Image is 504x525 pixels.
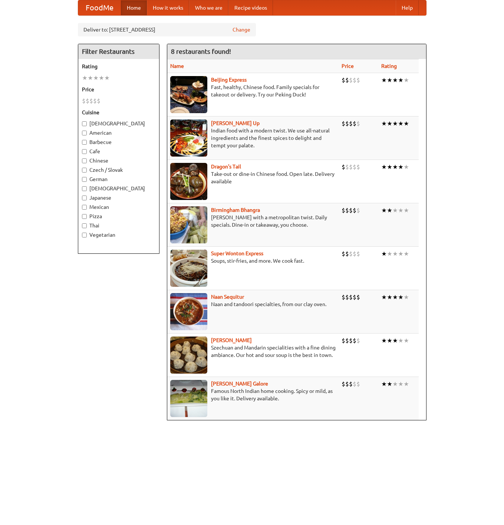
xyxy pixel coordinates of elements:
[211,294,244,300] b: Naan Sequitur
[403,206,409,214] li: ★
[82,158,87,163] input: Chinese
[345,250,349,258] li: $
[82,213,155,220] label: Pizza
[82,223,87,228] input: Thai
[82,129,155,137] label: American
[356,293,360,301] li: $
[104,74,110,82] li: ★
[78,44,159,59] h4: Filter Restaurants
[211,120,260,126] a: [PERSON_NAME] Up
[233,26,250,33] a: Change
[403,163,409,171] li: ★
[82,140,87,145] input: Barbecue
[349,119,353,128] li: $
[211,207,260,213] b: Birmingham Bhangra
[353,380,356,388] li: $
[349,76,353,84] li: $
[392,380,398,388] li: ★
[387,206,392,214] li: ★
[342,76,345,84] li: $
[82,177,87,182] input: German
[403,250,409,258] li: ★
[381,380,387,388] li: ★
[170,344,336,359] p: Szechuan and Mandarin specialities with a fine dining ambiance. Our hot and sour soup is the best...
[381,250,387,258] li: ★
[392,119,398,128] li: ★
[170,387,336,402] p: Famous North Indian home cooking. Spicy or mild, as you like it. Delivery available.
[82,186,87,191] input: [DEMOGRAPHIC_DATA]
[121,0,147,15] a: Home
[342,119,345,128] li: $
[392,293,398,301] li: ★
[82,166,155,174] label: Czech / Slovak
[398,250,403,258] li: ★
[398,380,403,388] li: ★
[82,168,87,173] input: Czech / Slovak
[170,214,336,229] p: [PERSON_NAME] with a metropolitan twist. Daily specials. Dine-in or takeaway, you choose.
[170,257,336,265] p: Soups, stir-fries, and more. We cook fast.
[381,119,387,128] li: ★
[82,97,86,105] li: $
[170,293,207,330] img: naansequitur.jpg
[89,97,93,105] li: $
[345,337,349,345] li: $
[211,250,263,256] a: Super Wonton Express
[82,63,155,70] h5: Rating
[387,250,392,258] li: ★
[82,222,155,229] label: Thai
[211,77,247,83] b: Beijing Express
[345,206,349,214] li: $
[342,163,345,171] li: $
[345,293,349,301] li: $
[170,337,207,374] img: shandong.jpg
[349,293,353,301] li: $
[342,380,345,388] li: $
[189,0,228,15] a: Who we are
[403,119,409,128] li: ★
[82,109,155,116] h5: Cuisine
[353,76,356,84] li: $
[82,185,155,192] label: [DEMOGRAPHIC_DATA]
[147,0,189,15] a: How it works
[82,86,155,93] h5: Price
[170,119,207,157] img: curryup.jpg
[86,97,89,105] li: $
[170,63,184,69] a: Name
[342,250,345,258] li: $
[381,206,387,214] li: ★
[356,163,360,171] li: $
[353,206,356,214] li: $
[82,205,87,210] input: Mexican
[387,76,392,84] li: ★
[211,381,268,387] a: [PERSON_NAME] Galore
[387,163,392,171] li: ★
[342,206,345,214] li: $
[82,175,155,183] label: German
[387,119,392,128] li: ★
[387,380,392,388] li: ★
[82,203,155,211] label: Mexican
[396,0,419,15] a: Help
[82,194,155,201] label: Japanese
[82,120,155,127] label: [DEMOGRAPHIC_DATA]
[392,250,398,258] li: ★
[403,293,409,301] li: ★
[82,138,155,146] label: Barbecue
[345,380,349,388] li: $
[82,148,155,155] label: Cafe
[82,196,87,200] input: Japanese
[356,206,360,214] li: $
[403,76,409,84] li: ★
[170,170,336,185] p: Take-out or dine-in Chinese food. Open late. Delivery available
[381,337,387,345] li: ★
[82,233,87,237] input: Vegetarian
[349,206,353,214] li: $
[211,337,252,343] b: [PERSON_NAME]
[82,131,87,135] input: American
[403,380,409,388] li: ★
[345,119,349,128] li: $
[356,250,360,258] li: $
[99,74,104,82] li: ★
